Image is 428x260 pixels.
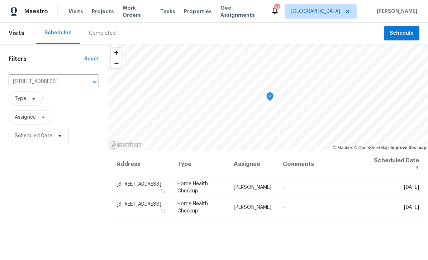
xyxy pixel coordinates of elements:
[177,181,208,193] span: Home Health Checkup
[116,202,161,207] span: [STREET_ADDRESS]
[9,55,84,63] h1: Filters
[234,205,271,210] span: [PERSON_NAME]
[111,58,122,68] button: Zoom out
[228,151,277,177] th: Assignee
[291,8,340,15] span: [GEOGRAPHIC_DATA]
[234,185,271,190] span: [PERSON_NAME]
[15,95,26,102] span: Type
[354,145,389,150] a: OpenStreetMap
[123,4,152,19] span: Work Orders
[160,208,166,214] button: Copy Address
[92,8,114,15] span: Projects
[15,114,36,121] span: Assignee
[391,145,426,150] a: Improve this map
[274,4,279,11] div: 91
[368,151,419,177] th: Scheduled Date ↑
[172,151,228,177] th: Type
[15,132,52,139] span: Scheduled Date
[404,185,419,190] span: [DATE]
[333,145,353,150] a: Mapbox
[404,205,419,210] span: [DATE]
[160,188,166,194] button: Copy Address
[220,4,262,19] span: Geo Assignments
[277,151,368,177] th: Comments
[374,8,417,15] span: [PERSON_NAME]
[68,8,83,15] span: Visits
[283,185,285,190] span: -
[111,48,122,58] button: Zoom in
[24,8,48,15] span: Maestro
[390,29,414,38] span: Schedule
[116,182,161,187] span: [STREET_ADDRESS]
[384,26,419,41] button: Schedule
[266,92,274,103] div: Map marker
[9,76,79,87] input: Search for an address...
[84,55,99,63] div: Reset
[89,30,116,37] div: Completed
[90,77,100,87] button: Open
[110,141,141,149] a: Mapbox homepage
[44,29,72,36] div: Scheduled
[9,25,24,41] span: Visits
[160,9,175,14] span: Tasks
[283,205,285,210] span: -
[177,201,208,214] span: Home Health Checkup
[184,8,212,15] span: Properties
[116,151,172,177] th: Address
